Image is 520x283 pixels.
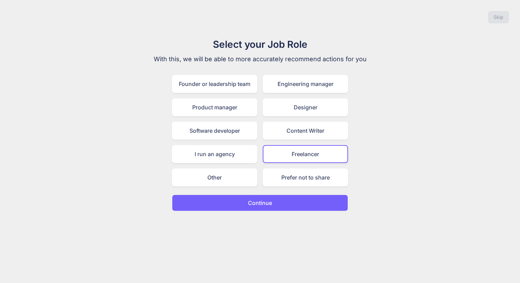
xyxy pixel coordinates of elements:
[172,195,348,211] button: Continue
[172,122,257,140] div: Software developer
[263,168,348,186] div: Prefer not to share
[488,11,509,23] button: Skip
[263,122,348,140] div: Content Writer
[263,145,348,163] div: Freelancer
[172,98,257,116] div: Product manager
[248,199,272,207] p: Continue
[263,75,348,93] div: Engineering manager
[172,75,257,93] div: Founder or leadership team
[144,54,376,64] p: With this, we will be able to more accurately recommend actions for you
[263,98,348,116] div: Designer
[172,145,257,163] div: I run an agency
[172,168,257,186] div: Other
[144,37,376,52] h1: Select your Job Role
